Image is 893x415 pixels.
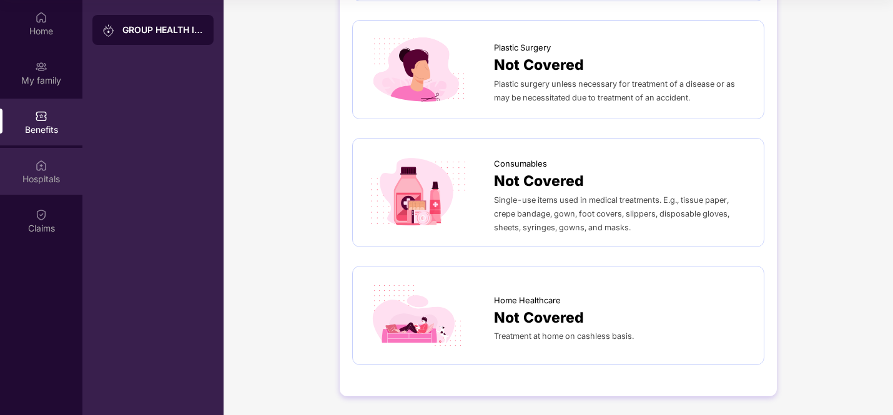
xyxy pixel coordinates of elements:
[494,41,551,54] span: Plastic Surgery
[494,157,547,170] span: Consumables
[35,11,47,23] img: svg+xml;base64,PHN2ZyBpZD0iSG9tZSIgeG1sbnM9Imh0dHA6Ly93d3cudzMub3JnLzIwMDAvc3ZnIiB3aWR0aD0iMjAiIG...
[35,109,47,122] img: svg+xml;base64,PHN2ZyBpZD0iQmVuZWZpdHMiIHhtbG5zPSJodHRwOi8vd3d3LnczLm9yZy8yMDAwL3N2ZyIgd2lkdGg9Ij...
[35,208,47,220] img: svg+xml;base64,PHN2ZyBpZD0iQ2xhaW0iIHhtbG5zPSJodHRwOi8vd3d3LnczLm9yZy8yMDAwL3N2ZyIgd2lkdGg9IjIwIi...
[35,60,47,72] img: svg+xml;base64,PHN2ZyB3aWR0aD0iMjAiIGhlaWdodD0iMjAiIHZpZXdCb3g9IjAgMCAyMCAyMCIgZmlsbD0ibm9uZSIgeG...
[494,294,561,306] span: Home Healthcare
[494,54,584,76] span: Not Covered
[494,79,735,102] span: Plastic surgery unless necessary for treatment of a disease or as may be necessitated due to trea...
[494,331,634,341] span: Treatment at home on cashless basis.
[35,159,47,171] img: svg+xml;base64,PHN2ZyBpZD0iSG9zcGl0YWxzIiB4bWxucz0iaHR0cDovL3d3dy53My5vcmcvMjAwMC9zdmciIHdpZHRoPS...
[102,24,115,37] img: svg+xml;base64,PHN2ZyB3aWR0aD0iMjAiIGhlaWdodD0iMjAiIHZpZXdCb3g9IjAgMCAyMCAyMCIgZmlsbD0ibm9uZSIgeG...
[365,156,470,229] img: icon
[365,279,470,352] img: icon
[494,170,584,192] span: Not Covered
[122,24,204,36] div: GROUP HEALTH INSURANCE
[365,33,470,106] img: icon
[494,306,584,329] span: Not Covered
[494,195,729,232] span: Single-use items used in medical treatments. E.g., tissue paper, crepe bandage, gown, foot covers...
